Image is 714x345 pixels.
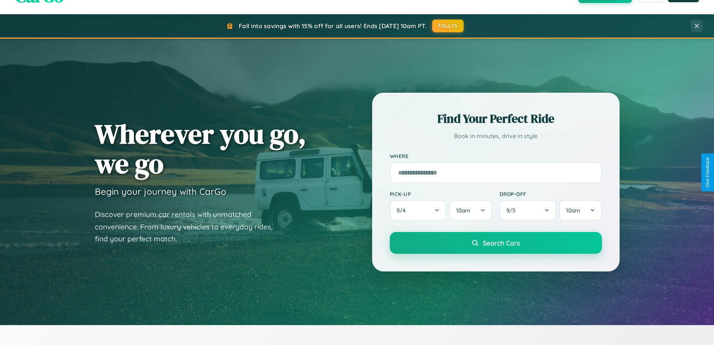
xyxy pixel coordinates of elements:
button: 9/5 [500,200,557,221]
div: Give Feedback [705,157,710,188]
h1: Wherever you go, we go [95,119,306,178]
span: Fall into savings with 15% off for all users! Ends [DATE] 10am PT. [239,22,427,30]
label: Where [390,153,602,159]
label: Pick-up [390,191,492,197]
button: FALL15 [432,20,464,32]
h2: Find Your Perfect Ride [390,110,602,127]
p: Discover premium car rentals with unmatched convenience. From luxury vehicles to everyday rides, ... [95,208,282,245]
span: 10am [566,207,580,214]
button: 9/4 [390,200,447,221]
h3: Begin your journey with CarGo [95,186,226,197]
button: 10am [559,200,602,221]
span: 10am [456,207,470,214]
span: 9 / 4 [397,207,409,214]
span: 9 / 5 [506,207,519,214]
p: Book in minutes, drive in style [390,131,602,142]
span: Search Cars [483,239,520,247]
button: Search Cars [390,232,602,254]
button: 10am [449,200,492,221]
label: Drop-off [500,191,602,197]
